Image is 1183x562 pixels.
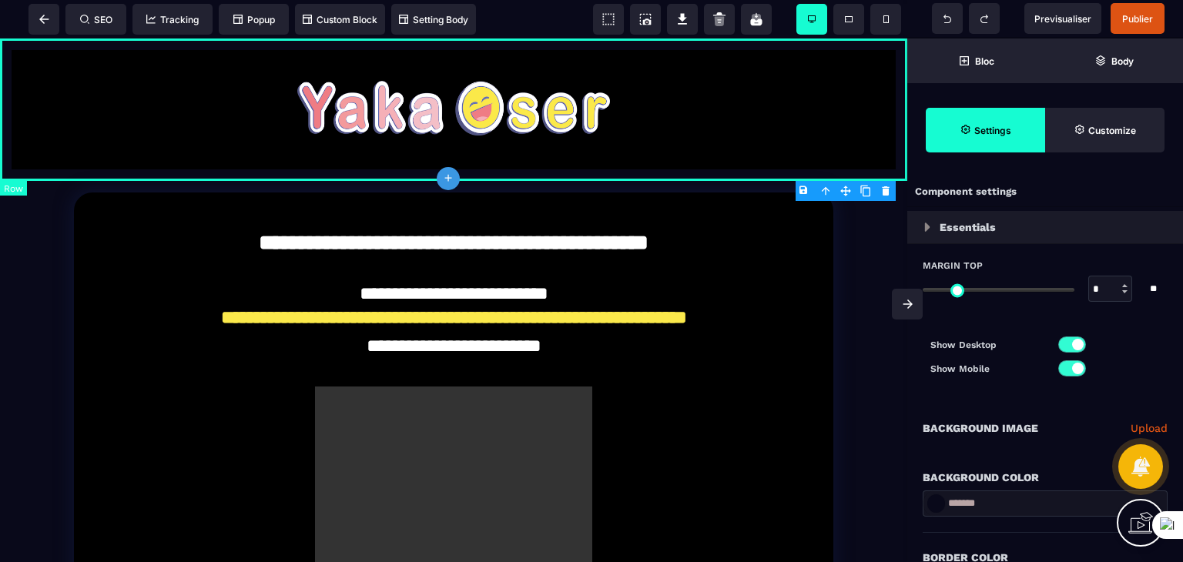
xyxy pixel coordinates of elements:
span: Custom Block [303,14,377,25]
span: Popup [233,14,275,25]
span: Open Layer Manager [1045,38,1183,83]
span: Open Blocks [907,38,1045,83]
p: Show Desktop [930,337,1045,353]
span: Preview [1024,3,1101,34]
div: Background Color [923,468,1168,487]
strong: Bloc [975,55,994,67]
span: Settings [926,108,1045,152]
span: Screenshot [630,4,661,35]
span: SEO [80,14,112,25]
strong: Customize [1088,125,1136,136]
a: Upload [1131,419,1168,437]
span: Previsualiser [1034,13,1091,25]
span: View components [593,4,624,35]
strong: Body [1111,55,1134,67]
p: Background Image [923,419,1038,437]
span: Publier [1122,13,1153,25]
p: Show Mobile [930,361,1045,376]
img: aa6757e2f70c7967f7730340346f47c4_yakaoser_%C3%A9crit__copie.png [297,42,610,97]
span: Margin Top [923,259,983,272]
span: Tracking [146,14,199,25]
span: Open Style Manager [1045,108,1165,152]
img: loading [924,222,930,232]
div: Component settings [907,177,1183,207]
p: Essentials [940,218,996,236]
strong: Settings [974,125,1011,136]
span: Setting Body [399,14,468,25]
